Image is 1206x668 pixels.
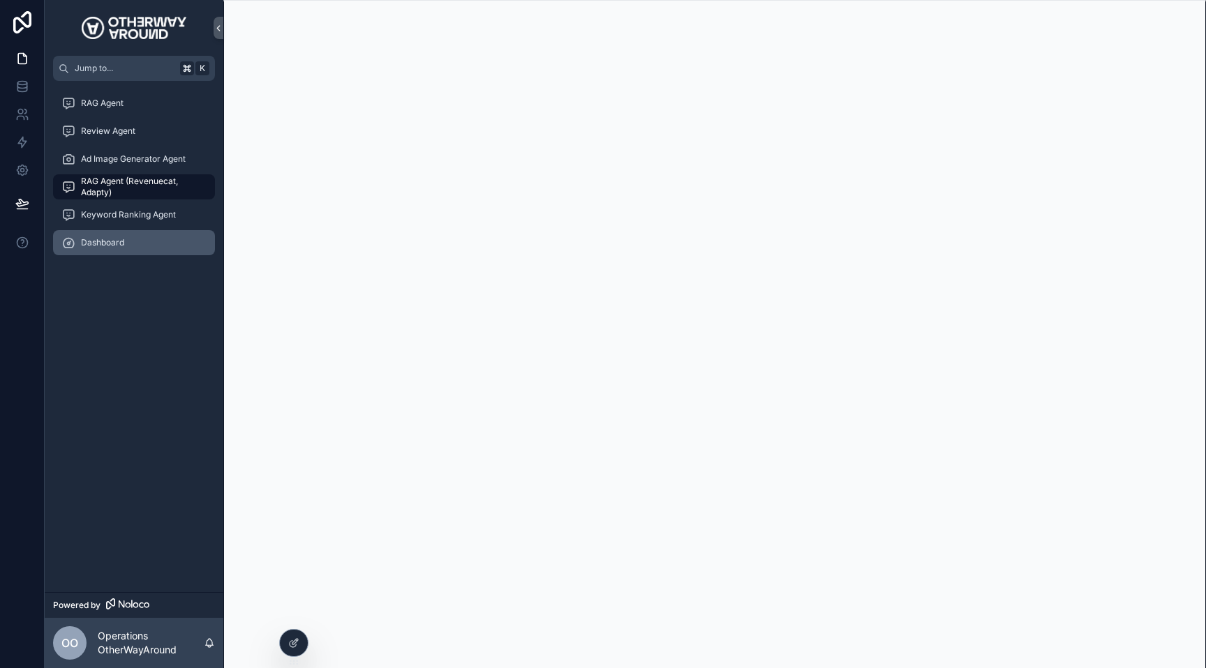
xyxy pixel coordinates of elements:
button: Jump to...K [53,56,215,81]
a: Keyword Ranking Agent [53,202,215,227]
span: K [197,63,208,74]
div: scrollable content [45,81,223,273]
span: Ad Image Generator Agent [81,153,186,165]
span: Keyword Ranking Agent [81,209,176,220]
img: App logo [82,17,186,39]
a: RAG Agent [53,91,215,116]
a: Powered by [45,592,223,618]
span: OO [61,635,78,651]
a: Ad Image Generator Agent [53,146,215,172]
span: RAG Agent (Revenuecat, Adapty) [81,176,201,198]
span: Dashboard [81,237,124,248]
p: Operations OtherWayAround [98,629,204,657]
span: RAG Agent [81,98,124,109]
a: RAG Agent (Revenuecat, Adapty) [53,174,215,199]
a: Dashboard [53,230,215,255]
span: Jump to... [75,63,174,74]
span: Review Agent [81,126,135,137]
span: Powered by [53,600,100,611]
a: Review Agent [53,119,215,144]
